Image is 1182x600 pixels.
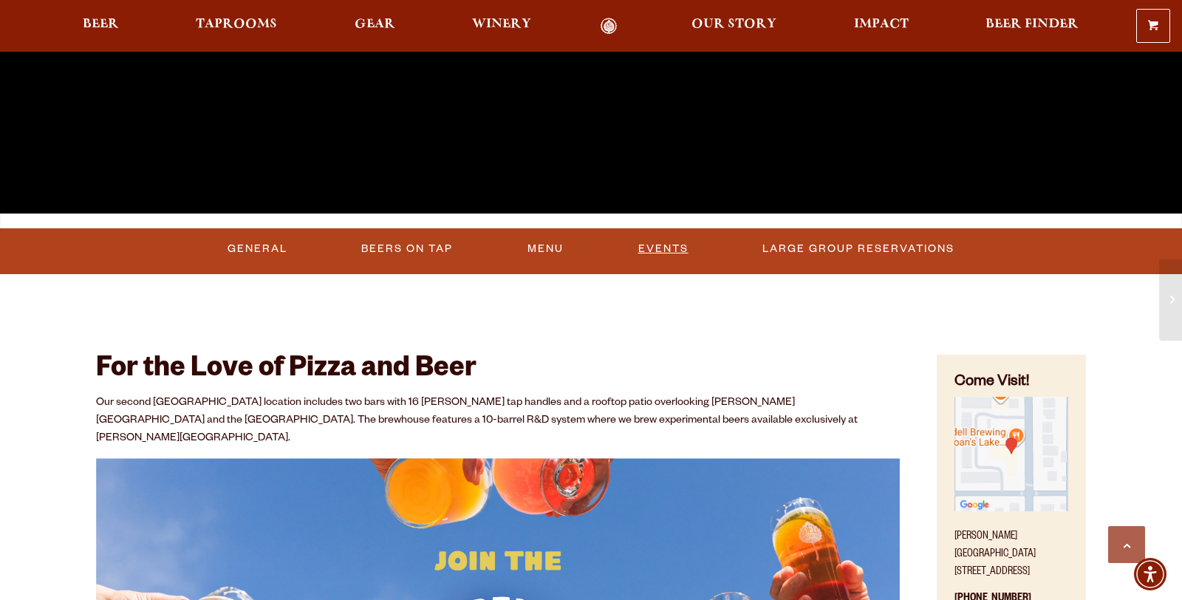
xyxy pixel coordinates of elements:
[73,18,129,35] a: Beer
[1134,558,1166,590] div: Accessibility Menu
[954,504,1068,516] a: Find on Google Maps (opens in a new window)
[632,232,694,266] a: Events
[355,232,459,266] a: Beers On Tap
[96,355,900,387] h2: For the Love of Pizza and Beer
[96,395,900,448] p: Our second [GEOGRAPHIC_DATA] location includes two bars with 16 [PERSON_NAME] tap handles and a r...
[682,18,786,35] a: Our Story
[756,232,960,266] a: Large Group Reservations
[976,18,1088,35] a: Beer Finder
[345,18,405,35] a: Gear
[985,18,1079,30] span: Beer Finder
[581,18,636,35] a: Odell Home
[472,18,531,30] span: Winery
[691,18,776,30] span: Our Story
[954,372,1068,394] h4: Come Visit!
[854,18,909,30] span: Impact
[222,232,293,266] a: General
[186,18,287,35] a: Taprooms
[844,18,918,35] a: Impact
[83,18,119,30] span: Beer
[954,519,1068,582] p: [PERSON_NAME][GEOGRAPHIC_DATA] [STREET_ADDRESS]
[196,18,277,30] span: Taprooms
[462,18,541,35] a: Winery
[954,397,1068,511] img: Small thumbnail of location on map
[522,232,570,266] a: Menu
[1108,526,1145,563] a: Scroll to top
[355,18,395,30] span: Gear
